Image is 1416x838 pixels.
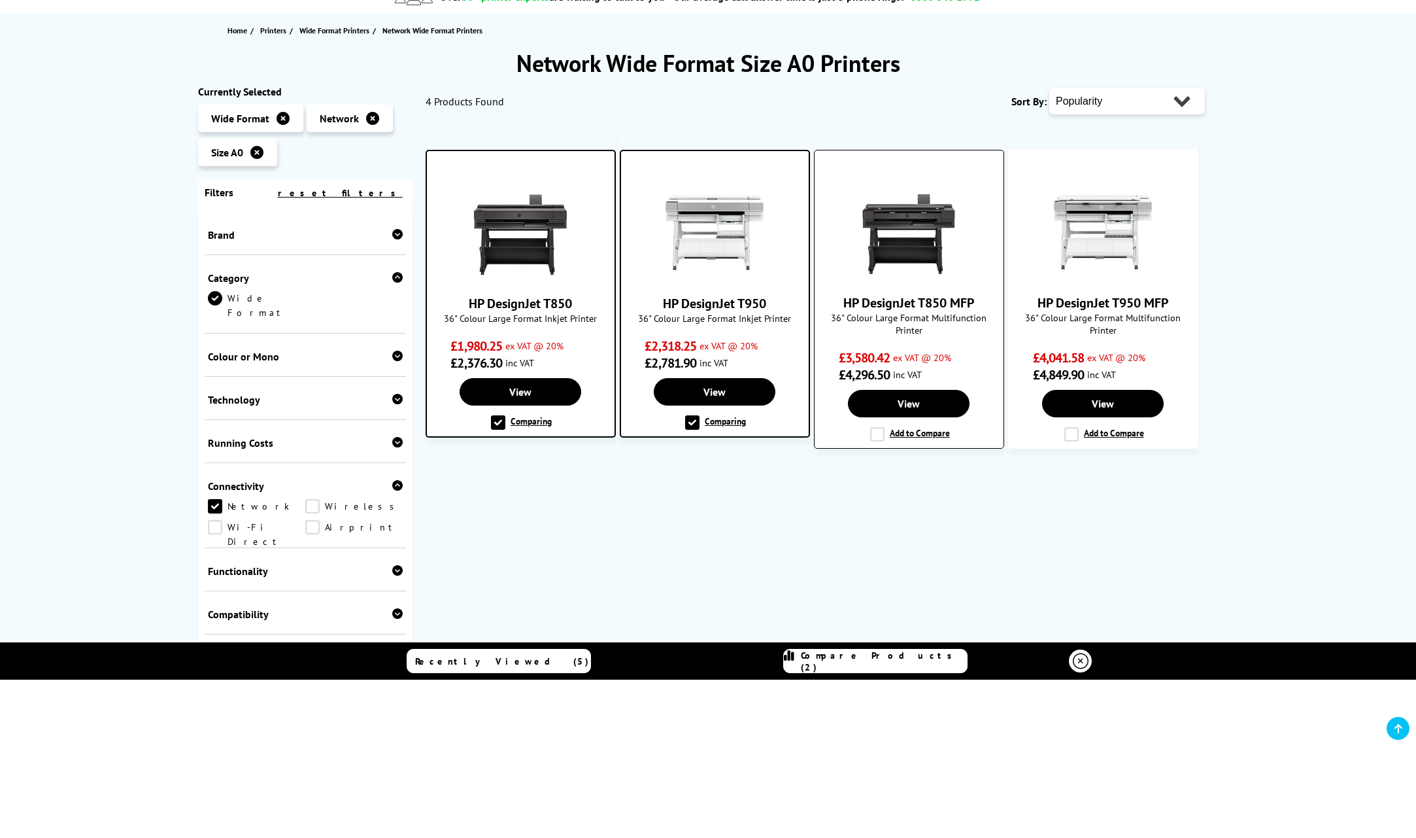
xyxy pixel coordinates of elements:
[628,312,802,324] span: 36" Colour Large Format Inkjet Printer
[700,340,758,352] span: ex VAT @ 20%
[208,520,305,534] a: Wi-Fi Direct
[320,112,359,125] span: Network
[208,228,403,241] div: Brand
[299,24,373,37] a: Wide Format Printers
[685,415,746,430] label: Comparing
[1087,351,1145,364] span: ex VAT @ 20%
[471,271,569,285] a: HP DesignJet T850
[208,499,305,514] a: Network
[663,295,766,312] a: HP DesignJet T950
[1033,349,1085,366] span: £4,041.58
[893,351,951,364] span: ex VAT @ 20%
[645,355,696,372] span: £2,781.90
[860,271,958,284] a: HP DesignJet T850 MFP
[860,183,958,281] img: HP DesignJet T850 MFP
[1064,427,1144,442] label: Add to Compare
[198,85,413,98] div: Currently Selected
[843,294,974,311] a: HP DesignJet T850 MFP
[1011,95,1047,108] span: Sort By:
[821,311,997,336] span: 36" Colour Large Format Multifunction Printer
[305,499,403,514] a: Wireless
[783,649,968,673] a: Compare Products (2)
[505,357,534,369] span: inc VAT
[848,390,969,417] a: View
[870,427,950,442] label: Add to Compare
[205,186,233,199] span: Filters
[208,608,403,621] div: Compatibility
[211,112,269,125] span: Wide Format
[208,291,305,320] a: Wide Format
[426,95,504,108] span: 4 Products Found
[1037,294,1168,311] a: HP DesignJet T950 MFP
[1054,271,1152,284] a: HP DesignJet T950 MFP
[1015,311,1191,336] span: 36" Colour Large Format Multifunction Printer
[278,187,403,199] a: reset filters
[460,378,581,406] a: View
[450,338,502,355] span: £1,980.25
[407,649,591,673] a: Recently Viewed (5)
[382,26,482,35] span: Network Wide Format Printers
[893,368,922,381] span: inc VAT
[469,295,572,312] a: HP DesignJet T850
[208,271,403,285] div: Category
[208,350,403,363] div: Colour or Mono
[645,338,696,355] span: £2,318.25
[700,357,728,369] span: inc VAT
[1054,183,1152,281] img: HP DesignJet T950 MFP
[505,340,564,352] span: ex VAT @ 20%
[471,184,569,282] img: HP DesignJet T850
[208,393,403,406] div: Technology
[415,655,589,667] span: Recently Viewed (5)
[839,366,890,383] span: £4,296.50
[666,271,764,285] a: HP DesignJet T950
[450,355,502,372] span: £2,376.30
[211,146,243,159] span: Size A0
[654,378,775,406] a: View
[801,650,967,673] span: Compare Products (2)
[839,349,890,366] span: £3,580.42
[1033,366,1085,383] span: £4,849.90
[208,436,403,449] div: Running Costs
[260,24,286,37] span: Printers
[208,480,403,493] div: Connectivity
[1042,390,1164,417] a: View
[1087,368,1116,381] span: inc VAT
[260,24,290,37] a: Printers
[305,520,403,534] a: Airprint
[198,48,1218,79] h1: Network Wide Format Size A0 Printers
[666,184,764,282] img: HP DesignJet T950
[491,415,552,430] label: Comparing
[299,24,369,37] span: Wide Format Printers
[228,24,250,37] a: Home
[433,312,608,324] span: 36" Colour Large Format Inkjet Printer
[208,565,403,578] div: Functionality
